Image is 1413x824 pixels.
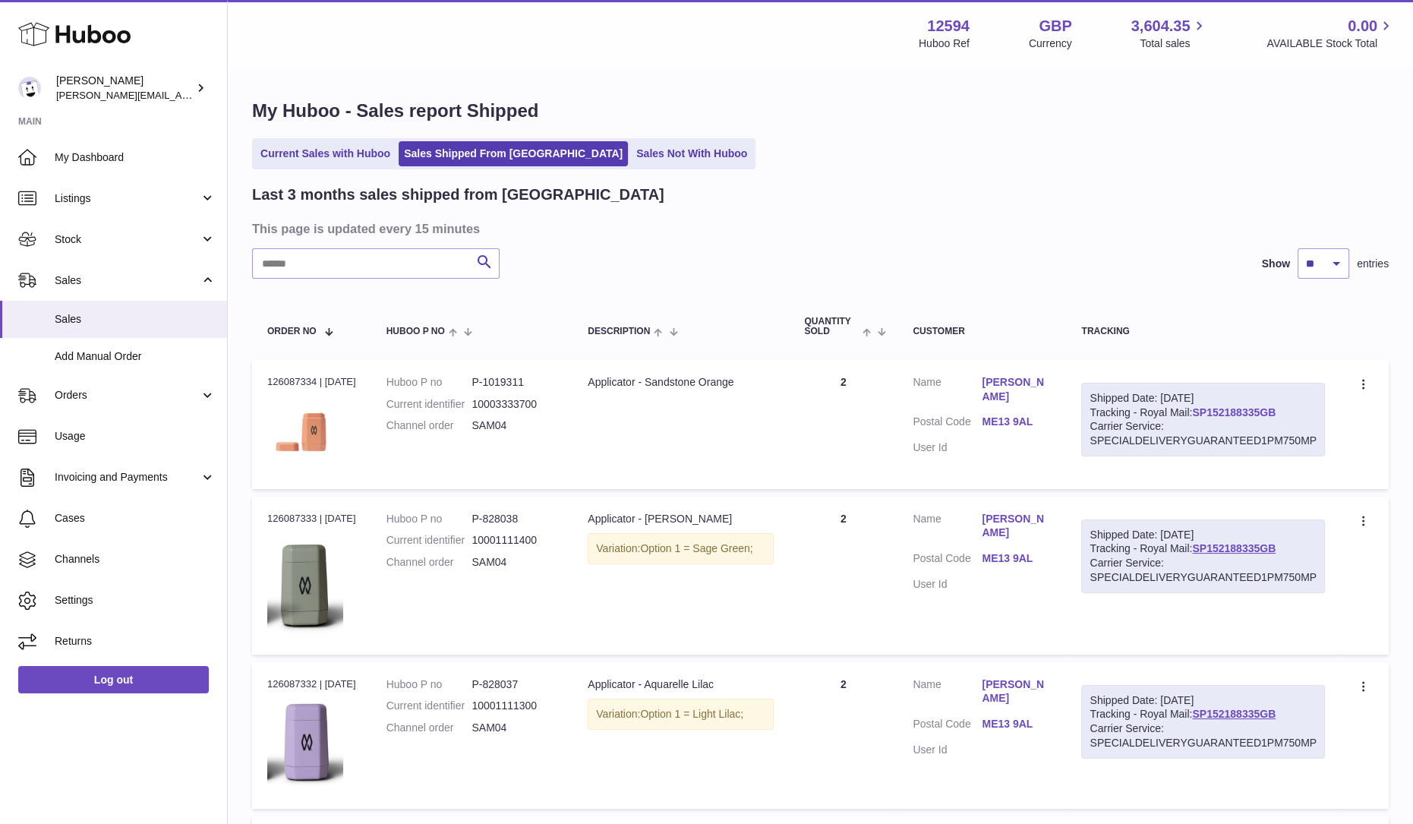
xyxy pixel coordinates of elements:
dt: Postal Code [913,415,982,433]
dt: User Id [913,743,982,757]
dd: SAM04 [472,418,557,433]
a: Sales Not With Huboo [631,141,752,166]
dt: Current identifier [386,397,472,412]
dd: SAM04 [472,721,557,735]
h3: This page is updated every 15 minutes [252,220,1385,237]
td: 2 [789,497,897,655]
span: 0.00 [1348,16,1377,36]
dd: P-828038 [472,512,557,526]
span: Cases [55,511,216,526]
dt: Postal Code [913,551,982,570]
div: [PERSON_NAME] [56,74,193,103]
a: Log out [18,666,209,693]
dt: Name [913,677,982,710]
span: Option 1 = Light Lilac; [640,708,743,720]
div: 126087334 | [DATE] [267,375,356,389]
dt: Current identifier [386,533,472,548]
h2: Last 3 months sales shipped from [GEOGRAPHIC_DATA] [252,185,664,205]
div: 126087333 | [DATE] [267,512,356,526]
div: 126087332 | [DATE] [267,677,356,691]
div: Shipped Date: [DATE] [1090,528,1317,542]
dd: P-828037 [472,677,557,692]
dt: Huboo P no [386,677,472,692]
img: 125941754688719.png [267,393,343,470]
a: ME13 9AL [982,415,1051,429]
dd: 10003333700 [472,397,557,412]
span: Description [588,327,650,336]
label: Show [1262,257,1290,271]
dd: 10001111400 [472,533,557,548]
span: My Dashboard [55,150,216,165]
a: [PERSON_NAME] [982,375,1051,404]
a: 3,604.35 Total sales [1131,16,1208,51]
a: SP152188335GB [1192,708,1276,720]
a: SP152188335GB [1192,406,1276,418]
span: Invoicing and Payments [55,470,200,485]
div: Variation: [588,699,774,730]
img: 125941691597927.png [267,530,343,636]
span: Order No [267,327,317,336]
dd: P-1019311 [472,375,557,390]
span: Total sales [1140,36,1207,51]
a: SP152188335GB [1192,542,1276,554]
div: Customer [913,327,1051,336]
dd: 10001111300 [472,699,557,713]
dd: SAM04 [472,555,557,570]
div: Applicator - Sandstone Orange [588,375,774,390]
span: Add Manual Order [55,349,216,364]
div: Tracking - Royal Mail: [1081,685,1325,759]
td: 2 [789,360,897,489]
a: Sales Shipped From [GEOGRAPHIC_DATA] [399,141,628,166]
a: ME13 9AL [982,551,1051,566]
strong: 12594 [927,16,970,36]
dt: Huboo P no [386,512,472,526]
span: 3,604.35 [1131,16,1191,36]
dt: Channel order [386,555,472,570]
div: Carrier Service: SPECIALDELIVERYGUARANTEED1PM750MP [1090,419,1317,448]
span: Returns [55,634,216,649]
span: Stock [55,232,200,247]
div: Applicator - Aquarelle Lilac [588,677,774,692]
span: Quantity Sold [804,317,859,336]
a: Current Sales with Huboo [255,141,396,166]
span: entries [1357,257,1389,271]
div: Tracking - Royal Mail: [1081,383,1325,457]
dt: User Id [913,440,982,455]
div: Applicator - [PERSON_NAME] [588,512,774,526]
dt: User Id [913,577,982,592]
span: Usage [55,429,216,444]
div: Currency [1029,36,1072,51]
img: 125941691598090.png [267,696,343,791]
span: AVAILABLE Stock Total [1266,36,1395,51]
dt: Postal Code [913,717,982,735]
a: ME13 9AL [982,717,1051,731]
span: Huboo P no [386,327,445,336]
a: [PERSON_NAME] [982,512,1051,541]
img: owen@wearemakewaves.com [18,77,41,99]
span: Orders [55,388,200,403]
strong: GBP [1039,16,1071,36]
a: [PERSON_NAME] [982,677,1051,706]
span: Option 1 = Sage Green; [640,542,752,554]
span: Channels [55,552,216,567]
span: Settings [55,593,216,608]
dt: Name [913,375,982,408]
h1: My Huboo - Sales report Shipped [252,99,1389,123]
div: Carrier Service: SPECIALDELIVERYGUARANTEED1PM750MP [1090,556,1317,585]
dt: Current identifier [386,699,472,713]
div: Shipped Date: [DATE] [1090,391,1317,406]
div: Carrier Service: SPECIALDELIVERYGUARANTEED1PM750MP [1090,721,1317,750]
td: 2 [789,662,897,810]
span: Sales [55,312,216,327]
div: Huboo Ref [919,36,970,51]
a: 0.00 AVAILABLE Stock Total [1266,16,1395,51]
span: Listings [55,191,200,206]
div: Shipped Date: [DATE] [1090,693,1317,708]
span: [PERSON_NAME][EMAIL_ADDRESS][DOMAIN_NAME] [56,89,304,101]
dt: Huboo P no [386,375,472,390]
div: Tracking - Royal Mail: [1081,519,1325,594]
div: Variation: [588,533,774,564]
span: Sales [55,273,200,288]
dt: Name [913,512,982,545]
dt: Channel order [386,721,472,735]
